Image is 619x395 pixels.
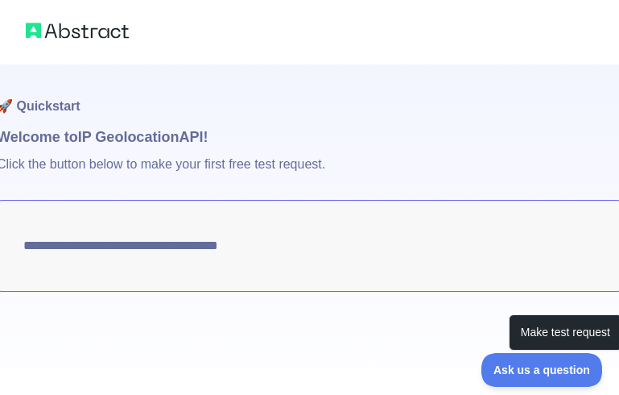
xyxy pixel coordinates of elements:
[481,353,603,387] iframe: Toggle Customer Support
[26,19,129,42] img: Abstract logo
